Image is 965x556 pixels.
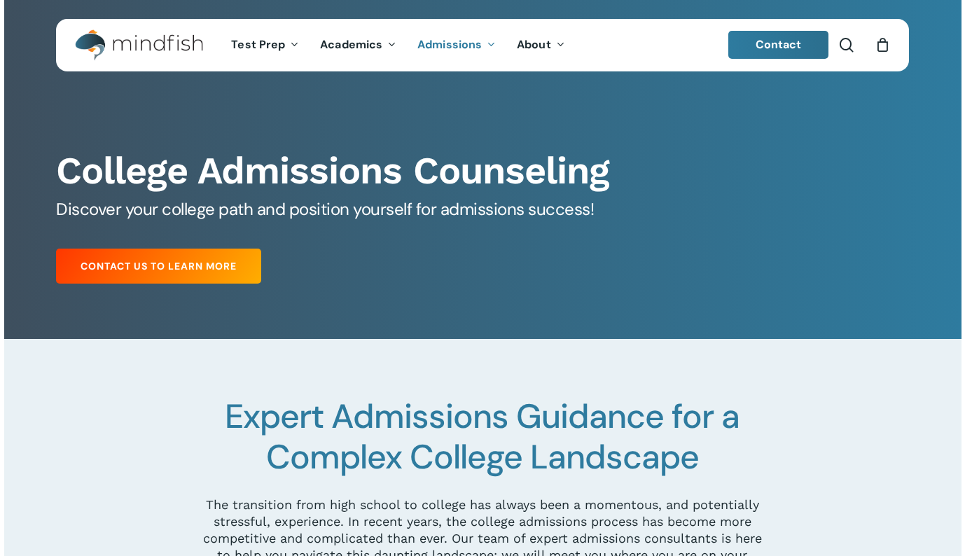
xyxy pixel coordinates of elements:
[231,37,285,52] span: Test Prep
[728,31,829,59] a: Contact
[756,37,802,52] span: Contact
[221,19,575,71] nav: Main Menu
[320,37,382,52] span: Academics
[56,148,609,193] b: College Admissions Counseling
[81,259,237,273] span: Contact Us to Learn More
[56,198,594,220] span: Discover your college path and position yourself for admissions success!
[506,39,576,51] a: About
[56,249,261,284] a: Contact Us to Learn More
[225,394,740,479] span: Expert Admissions Guidance for a Complex College Landscape
[407,39,506,51] a: Admissions
[310,39,407,51] a: Academics
[56,19,909,71] header: Main Menu
[417,37,482,52] span: Admissions
[221,39,310,51] a: Test Prep
[517,37,551,52] span: About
